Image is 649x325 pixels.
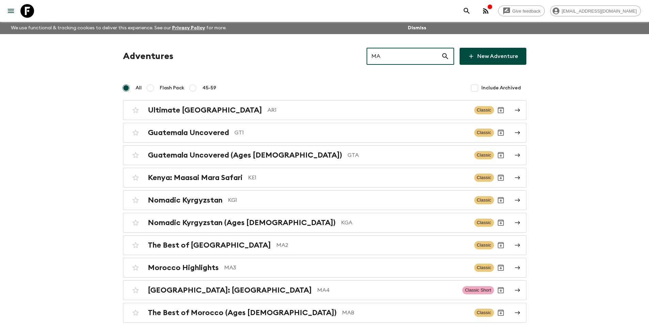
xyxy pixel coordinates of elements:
span: Classic [474,174,494,182]
span: Classic [474,151,494,159]
p: MA3 [224,264,469,272]
a: Guatemala Uncovered (Ages [DEMOGRAPHIC_DATA])GTAClassicArchive [123,145,526,165]
button: Archive [494,283,508,297]
a: Kenya: Maasai Mara SafariKE1ClassicArchive [123,168,526,188]
a: The Best of [GEOGRAPHIC_DATA]MA2ClassicArchive [123,235,526,255]
button: Archive [494,261,508,275]
a: Nomadic KyrgyzstanKG1ClassicArchive [123,190,526,210]
a: Give feedback [498,5,545,16]
p: MAB [342,309,469,317]
h2: The Best of Morocco (Ages [DEMOGRAPHIC_DATA]) [148,308,337,317]
p: MA2 [276,241,469,249]
a: New Adventure [460,48,526,65]
button: Archive [494,103,508,117]
button: Archive [494,126,508,139]
h2: Guatemala Uncovered [148,128,229,137]
button: menu [4,4,18,18]
span: [EMAIL_ADDRESS][DOMAIN_NAME] [558,9,640,14]
span: Classic [474,264,494,272]
a: Ultimate [GEOGRAPHIC_DATA]AR1ClassicArchive [123,100,526,120]
h2: Morocco Highlights [148,263,219,272]
span: 45-59 [202,85,216,91]
h2: Guatemala Uncovered (Ages [DEMOGRAPHIC_DATA]) [148,151,342,160]
span: Classic [474,219,494,227]
button: Archive [494,193,508,207]
a: Nomadic Kyrgyzstan (Ages [DEMOGRAPHIC_DATA])KGAClassicArchive [123,213,526,233]
div: [EMAIL_ADDRESS][DOMAIN_NAME] [550,5,641,16]
h2: Nomadic Kyrgyzstan (Ages [DEMOGRAPHIC_DATA]) [148,218,336,227]
button: Dismiss [406,23,428,33]
a: The Best of Morocco (Ages [DEMOGRAPHIC_DATA])MABClassicArchive [123,303,526,323]
h2: Kenya: Maasai Mara Safari [148,173,243,182]
p: GT1 [234,129,469,137]
h2: Ultimate [GEOGRAPHIC_DATA] [148,106,262,115]
span: Classic [474,106,494,114]
span: All [136,85,142,91]
p: KGA [341,219,469,227]
a: Morocco HighlightsMA3ClassicArchive [123,258,526,278]
a: [GEOGRAPHIC_DATA]: [GEOGRAPHIC_DATA]MA4Classic ShortArchive [123,280,526,300]
h2: Nomadic Kyrgyzstan [148,196,222,205]
p: AR1 [267,106,469,114]
span: Classic Short [462,286,494,294]
h1: Adventures [123,49,173,63]
button: search adventures [460,4,474,18]
button: Archive [494,306,508,320]
span: Classic [474,241,494,249]
a: Privacy Policy [172,26,205,30]
button: Archive [494,171,508,184]
span: Classic [474,196,494,204]
button: Archive [494,216,508,230]
p: KG1 [228,196,469,204]
span: Include Archived [481,85,521,91]
span: Give feedback [509,9,544,14]
span: Classic [474,309,494,317]
span: Flash Pack [160,85,184,91]
p: We use functional & tracking cookies to deliver this experience. See our for more. [8,22,229,34]
h2: The Best of [GEOGRAPHIC_DATA] [148,241,271,250]
p: KE1 [248,174,469,182]
input: e.g. AR1, Argentina [367,47,441,66]
button: Archive [494,238,508,252]
a: Guatemala UncoveredGT1ClassicArchive [123,123,526,143]
p: MA4 [317,286,457,294]
button: Archive [494,148,508,162]
p: GTA [347,151,469,159]
span: Classic [474,129,494,137]
h2: [GEOGRAPHIC_DATA]: [GEOGRAPHIC_DATA] [148,286,312,295]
